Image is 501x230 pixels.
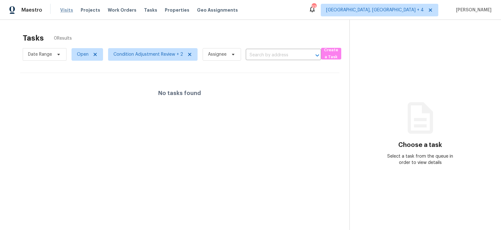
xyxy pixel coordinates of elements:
button: Create a Task [321,48,341,59]
span: Projects [81,7,100,13]
span: Create a Task [324,47,338,61]
input: Search by address [246,50,303,60]
span: Work Orders [108,7,136,13]
span: Properties [165,7,189,13]
span: Assignee [208,51,227,58]
span: Tasks [144,8,157,12]
h3: Choose a task [398,142,442,148]
span: Condition Adjustment Review + 2 [113,51,183,58]
span: Geo Assignments [197,7,238,13]
h4: No tasks found [158,90,201,96]
span: Date Range [28,51,52,58]
button: Open [313,51,322,60]
div: Select a task from the queue in order to view details [385,153,456,166]
span: Open [77,51,89,58]
span: 0 Results [54,35,72,42]
span: Maestro [21,7,42,13]
div: 33 [312,4,316,10]
span: Visits [60,7,73,13]
span: [PERSON_NAME] [453,7,492,13]
span: [GEOGRAPHIC_DATA], [GEOGRAPHIC_DATA] + 4 [326,7,424,13]
h2: Tasks [23,35,44,41]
